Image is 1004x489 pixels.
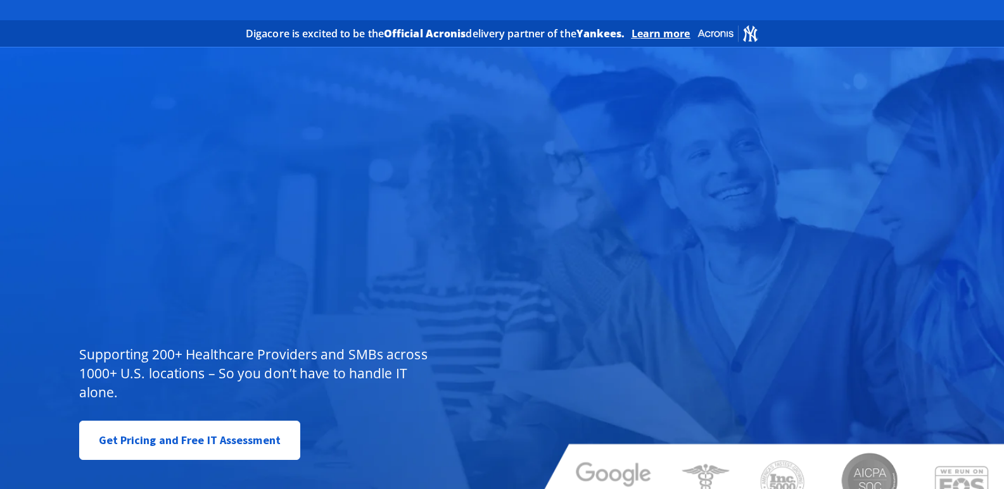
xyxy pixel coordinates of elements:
span: Get Pricing and Free IT Assessment [99,428,281,453]
b: Yankees. [576,27,625,40]
a: Get Pricing and Free IT Assessment [79,421,300,460]
img: Acronis [697,24,759,42]
a: Learn more [632,27,690,40]
b: Official Acronis [384,27,466,40]
h2: Digacore is excited to be the delivery partner of the [246,28,625,39]
p: Supporting 200+ Healthcare Providers and SMBs across 1000+ U.S. locations – So you don’t have to ... [79,345,433,402]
